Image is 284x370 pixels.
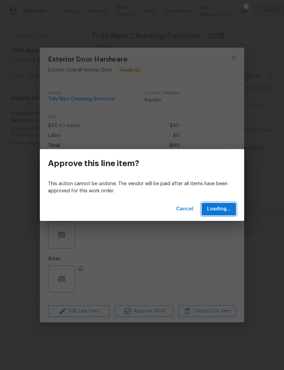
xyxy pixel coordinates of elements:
h3: Approve this line item? [48,159,139,168]
button: Loading... [202,203,236,215]
span: Loading... [207,205,231,213]
p: This action cannot be undone. The vendor will be paid after all items have been approved for this... [48,180,236,195]
span: Cancel [176,205,193,213]
button: Cancel [173,203,196,215]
